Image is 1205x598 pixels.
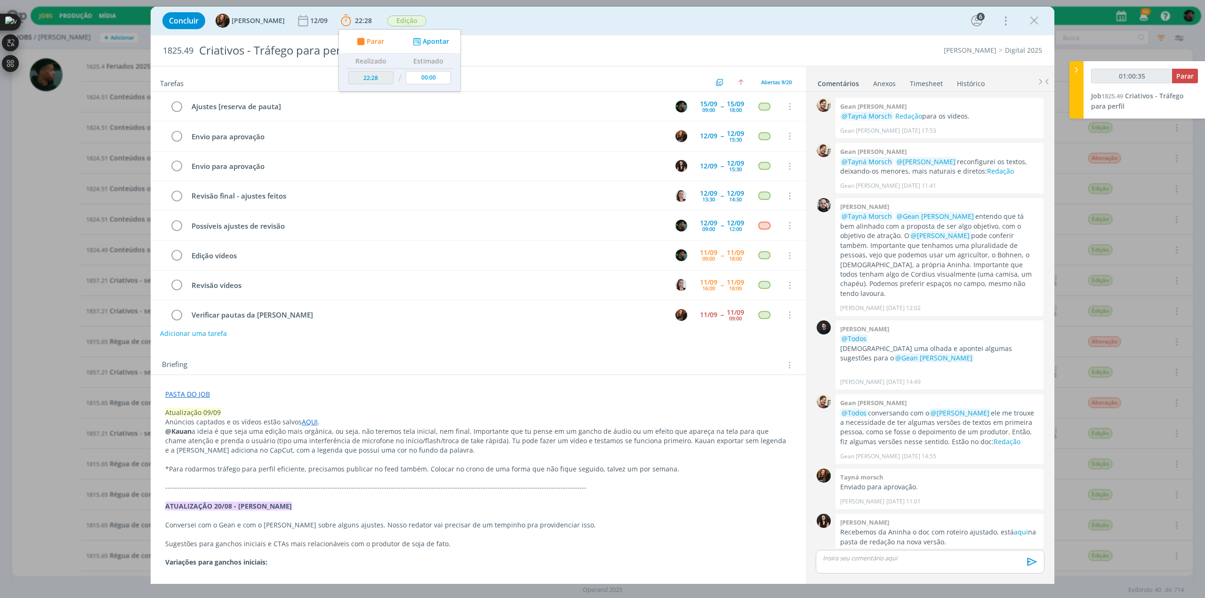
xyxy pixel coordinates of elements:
[840,482,1039,492] p: Enviado para aprovação.
[1091,91,1184,111] span: Criativos - Tráfego para perfil
[721,311,723,318] span: --
[729,226,742,231] div: 12:00
[895,112,922,120] a: Redação
[911,231,970,240] span: @[PERSON_NAME]
[702,286,715,291] div: 16:00
[721,252,723,259] span: --
[840,527,1039,547] p: Recebemos da Aninha o doc com roteiro ajustado, está na pasta de redação na nova versão.
[165,464,791,474] p: *Para rodarmos tráfego para perfil eficiente, precisamos publicar no feed também. Colocar no cron...
[674,129,688,143] button: T
[817,198,831,212] img: G
[674,308,688,322] button: T
[165,502,292,510] strong: ATUALIZAÇÃO 20/08 - [PERSON_NAME]
[840,408,1039,447] p: conversando com o ele me trouxe a necessidade de ter algumas versões de textos em primeira pessoa...
[994,437,1020,446] a: Redação
[700,133,717,139] div: 12/09
[729,137,742,142] div: 15:30
[729,286,742,291] div: 18:00
[840,452,900,461] p: Gean [PERSON_NAME]
[187,279,667,291] div: Revisão vídeos
[842,212,892,221] span: @Tayná Morsch
[840,112,1039,121] p: para os vídeos.
[187,309,667,321] div: Verificar pautas da [PERSON_NAME]
[842,157,892,166] span: @Tayná Morsch
[969,13,984,28] button: 6
[895,353,972,362] span: @Gean [PERSON_NAME]
[956,75,985,88] a: Histórico
[702,107,715,112] div: 09:00
[187,160,667,172] div: Envio para aprovação
[817,514,831,528] img: I
[151,7,1054,584] div: dialog
[727,160,744,167] div: 12/09
[727,130,744,137] div: 12/09
[675,190,687,202] img: C
[840,497,884,506] p: [PERSON_NAME]
[338,29,461,92] ul: 22:28
[886,497,921,506] span: [DATE] 11:01
[674,248,688,263] button: K
[842,112,892,120] span: @Tayná Morsch
[902,127,936,135] span: [DATE] 17:53
[817,320,831,335] img: C
[165,483,586,492] span: -------------------------------------------------------------------------------------------------...
[187,190,667,202] div: Revisão final - ajustes feitos
[675,279,687,291] img: C
[727,190,744,197] div: 12/09
[931,408,989,417] span: @[PERSON_NAME]
[410,37,450,47] button: Apontar
[944,46,996,55] a: [PERSON_NAME]
[817,394,831,408] img: G
[675,101,687,112] img: K
[165,390,210,399] a: PASTA DO JOB
[302,417,318,426] a: AQUI
[721,103,723,110] span: --
[396,69,404,88] td: /
[169,17,199,24] span: Concluir
[840,147,907,156] b: Gean [PERSON_NAME]
[840,304,884,312] p: [PERSON_NAME]
[165,408,221,417] span: Atualização 09/09
[840,325,889,333] b: [PERSON_NAME]
[232,17,285,24] span: [PERSON_NAME]
[897,157,956,166] span: @[PERSON_NAME]
[842,408,867,417] span: @Todos
[165,539,791,549] p: Sugestões para ganchos iniciais e CTAs mais relacionáveis com o produtor de soja de fato.
[987,167,1014,175] a: Redação
[165,427,791,455] p: a ideia é que seja uma edição mais orgânica, ou seja, não teremos tela inicial, nem final. Import...
[700,163,717,169] div: 12/09
[721,282,723,288] span: --
[909,75,943,88] a: Timesheet
[729,316,742,321] div: 09:00
[886,378,921,386] span: [DATE] 14:49
[840,473,884,481] b: Tayná morsch
[761,79,792,86] span: Abertas 9/20
[195,39,672,62] div: Criativos - Tráfego para perfil
[367,38,384,45] span: Parar
[354,37,384,47] button: Parar
[702,197,715,202] div: 13:30
[1172,69,1198,83] button: Parar
[840,157,1039,176] p: reconfigurei os textos, deixando-os menores, mais naturais e diretos:
[700,279,717,286] div: 11/09
[674,159,688,173] button: I
[840,518,889,526] b: [PERSON_NAME]
[674,218,688,232] button: K
[165,558,267,566] strong: Variações para ganchos iniciais:
[700,311,717,318] div: 11/09
[897,212,974,221] span: @Gean [PERSON_NAME]
[721,163,723,169] span: --
[729,256,742,261] div: 18:00
[165,520,791,530] p: Conversei com o Gean e com o [PERSON_NAME] sobre alguns ajustes. Nosso redator vai precisar de um...
[187,101,667,112] div: Ajustes [reserva de pauta]
[977,13,985,21] div: 6
[702,256,715,261] div: 09:00
[840,202,889,211] b: [PERSON_NAME]
[738,80,744,85] img: arrow-up.svg
[727,249,744,256] div: 11/09
[1014,527,1028,536] a: aqui
[346,54,396,69] th: Realizado
[727,279,744,286] div: 11/09
[840,399,907,407] b: Gean [PERSON_NAME]
[727,101,744,107] div: 15/09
